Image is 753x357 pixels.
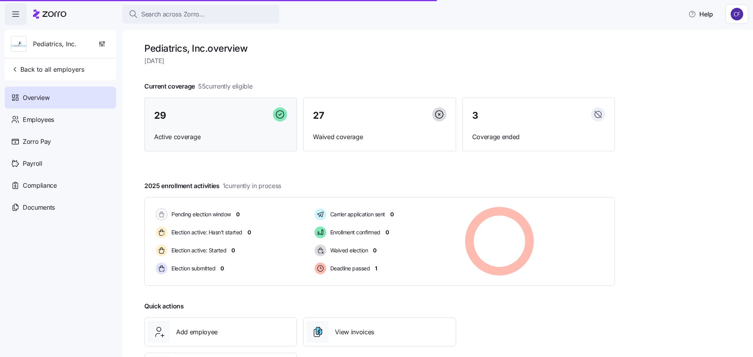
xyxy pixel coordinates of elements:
[8,62,87,77] button: Back to all employers
[144,42,615,54] h1: Pediatrics, Inc. overview
[23,159,42,169] span: Payroll
[472,132,605,142] span: Coverage ended
[176,327,218,337] span: Add employee
[169,210,231,218] span: Pending election window
[223,181,281,191] span: 1 currently in process
[23,181,57,190] span: Compliance
[23,115,54,125] span: Employees
[5,152,116,174] a: Payroll
[328,246,368,254] span: Waived election
[328,228,380,236] span: Enrollment confirmed
[154,132,287,142] span: Active coverage
[33,39,76,49] span: Pediatrics, Inc.
[375,265,377,272] span: 1
[313,111,324,120] span: 27
[169,246,226,254] span: Election active: Started
[144,82,253,91] span: Current coverage
[11,65,84,74] span: Back to all employers
[23,93,49,103] span: Overview
[23,137,51,147] span: Zorro Pay
[5,174,116,196] a: Compliance
[731,8,743,20] img: 7d4a9558da78dc7654dde66b79f71a2e
[141,9,205,19] span: Search across Zorro...
[328,265,370,272] span: Deadline passed
[247,228,251,236] span: 0
[373,246,376,254] span: 0
[122,5,279,24] button: Search across Zorro...
[328,210,385,218] span: Carrier application sent
[198,82,253,91] span: 55 currently eligible
[386,228,389,236] span: 0
[169,228,242,236] span: Election active: Hasn't started
[144,56,615,66] span: [DATE]
[169,265,215,272] span: Election submitted
[144,181,281,191] span: 2025 enrollment activities
[682,6,719,22] button: Help
[390,210,394,218] span: 0
[5,196,116,218] a: Documents
[231,246,235,254] span: 0
[5,87,116,109] a: Overview
[5,130,116,152] a: Zorro Pay
[688,9,713,19] span: Help
[236,210,240,218] span: 0
[154,111,166,120] span: 29
[11,36,26,52] img: Employer logo
[313,132,446,142] span: Waived coverage
[5,109,116,130] a: Employees
[472,111,478,120] span: 3
[335,327,374,337] span: View invoices
[144,301,184,311] span: Quick actions
[220,265,224,272] span: 0
[23,203,55,212] span: Documents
